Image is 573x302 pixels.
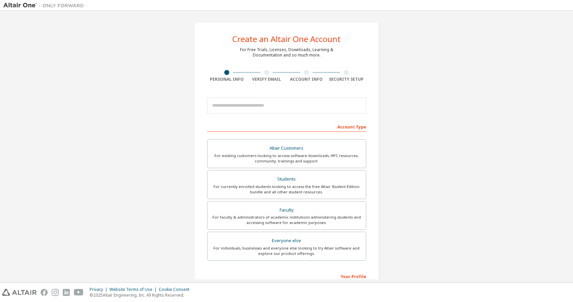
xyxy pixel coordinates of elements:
[207,77,247,82] div: Personal Info
[240,47,333,58] div: For Free Trials, Licenses, Downloads, Learning & Documentation and so much more.
[109,287,159,292] div: Website Terms of Use
[90,287,109,292] div: Privacy
[211,153,362,164] div: For existing customers looking to access software downloads, HPC resources, community, trainings ...
[74,289,84,296] img: youtube.svg
[63,289,70,296] img: linkedin.svg
[41,289,48,296] img: facebook.svg
[90,292,193,298] p: © 2025 Altair Engineering, Inc. All Rights Reserved.
[326,77,366,82] div: Security Setup
[247,77,287,82] div: Verify Email
[207,271,366,281] div: Your Profile
[211,215,362,225] div: For faculty & administrators of academic institutions administering students and accessing softwa...
[232,35,341,43] div: Create an Altair One Account
[207,121,366,132] div: Account Type
[2,289,37,296] img: altair_logo.svg
[211,184,362,195] div: For currently enrolled students looking to access the free Altair Student Edition bundle and all ...
[211,144,362,153] div: Altair Customers
[3,2,87,9] img: Altair One
[211,236,362,246] div: Everyone else
[211,175,362,184] div: Students
[211,205,362,215] div: Faculty
[287,77,327,82] div: Account Info
[159,287,193,292] div: Cookie Consent
[52,289,59,296] img: instagram.svg
[211,246,362,256] div: For individuals, businesses and everyone else looking to try Altair software and explore our prod...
